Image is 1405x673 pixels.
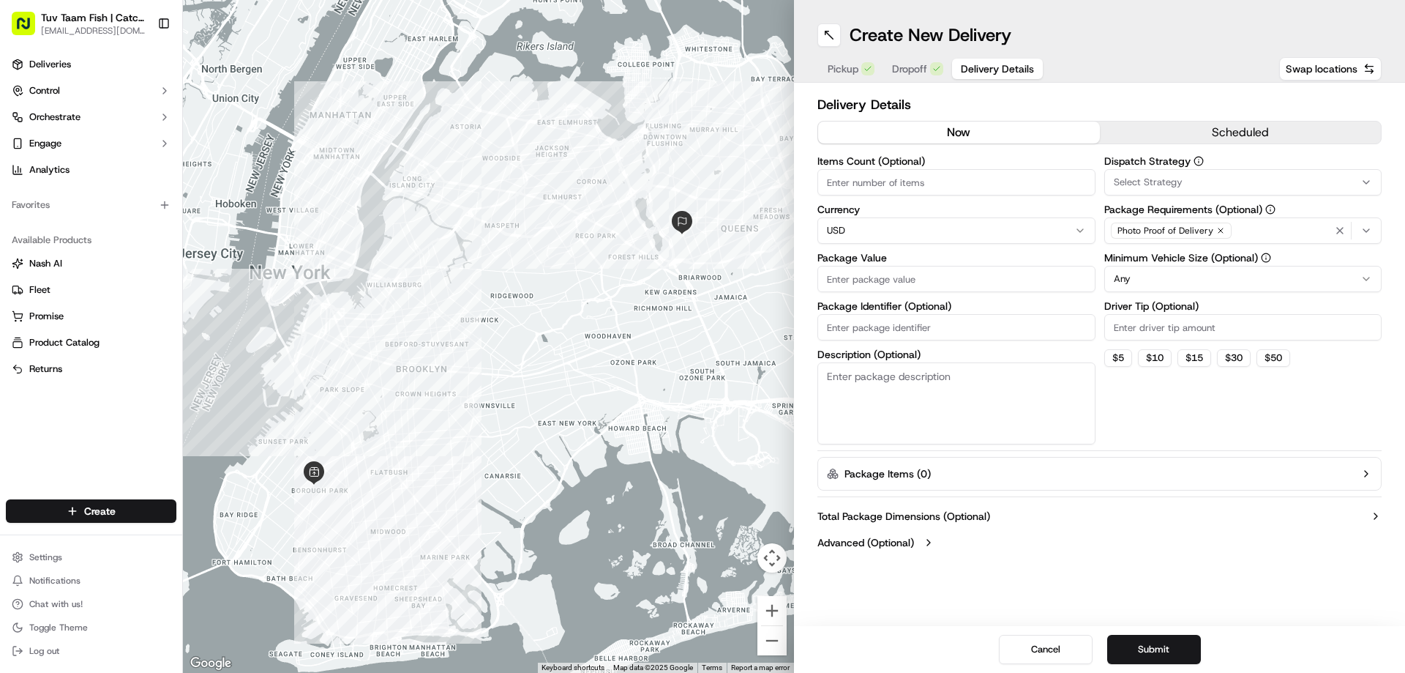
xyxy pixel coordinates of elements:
[757,626,787,655] button: Zoom out
[892,62,927,76] span: Dropoff
[29,310,64,323] span: Promise
[6,6,151,41] button: Tuv Taam Fish | Catch & Co.[EMAIL_ADDRESS][DOMAIN_NAME]
[29,283,50,297] span: Fleet
[124,214,135,226] div: 💻
[50,155,185,166] div: We're available if you need us!
[9,207,118,233] a: 📗Knowledge Base
[1107,635,1201,664] button: Submit
[817,266,1095,292] input: Enter package value
[15,214,26,226] div: 📗
[29,645,59,657] span: Log out
[817,314,1095,341] input: Enter package identifier
[29,336,100,349] span: Product Catalog
[1217,349,1251,367] button: $30
[29,257,62,270] span: Nash AI
[6,132,176,155] button: Engage
[6,228,176,252] div: Available Products
[1117,225,1213,237] span: Photo Proof of Delivery
[817,509,1382,524] button: Total Package Dimensions (Optional)
[6,547,176,568] button: Settings
[6,331,176,354] button: Product Catalog
[187,654,235,673] img: Google
[542,663,604,673] button: Keyboard shortcuts
[844,466,931,481] label: Package Items ( 0 )
[29,622,88,633] span: Toggle Theme
[817,156,1095,166] label: Items Count (Optional)
[12,362,171,376] a: Returns
[6,53,176,76] a: Deliveries
[12,336,171,349] a: Product Catalog
[249,144,266,162] button: Start new chat
[1138,349,1172,367] button: $10
[29,58,71,71] span: Deliveries
[6,278,176,302] button: Fleet
[1261,253,1271,263] button: Minimum Vehicle Size (Optional)
[29,212,112,227] span: Knowledge Base
[817,94,1382,115] h2: Delivery Details
[138,212,235,227] span: API Documentation
[118,207,241,233] a: 💻API Documentation
[12,283,171,297] a: Fleet
[6,193,176,217] div: Favorites
[1194,156,1204,166] button: Dispatch Strategy
[817,535,1382,550] button: Advanced (Optional)
[29,84,60,97] span: Control
[6,641,176,661] button: Log out
[41,25,146,37] button: [EMAIL_ADDRESS][DOMAIN_NAME]
[1104,156,1382,166] label: Dispatch Strategy
[1265,204,1275,215] button: Package Requirements (Optional)
[29,111,80,124] span: Orchestrate
[1114,176,1183,189] span: Select Strategy
[817,169,1095,196] input: Enter number of items
[15,15,44,44] img: Nash
[1286,62,1357,76] span: Swap locations
[6,105,176,129] button: Orchestrate
[828,62,858,76] span: Pickup
[29,551,62,563] span: Settings
[817,457,1382,491] button: Package Items (0)
[6,617,176,638] button: Toggle Theme
[817,349,1095,360] label: Description (Optional)
[187,654,235,673] a: Open this area in Google Maps (opens a new window)
[999,635,1093,664] button: Cancel
[29,598,83,610] span: Chat with us!
[15,59,266,82] p: Welcome 👋
[50,140,240,155] div: Start new chat
[1104,253,1382,263] label: Minimum Vehicle Size (Optional)
[702,663,722,672] a: Terms (opens in new tab)
[146,248,177,259] span: Pylon
[6,305,176,328] button: Promise
[817,253,1095,263] label: Package Value
[6,357,176,381] button: Returns
[6,252,176,275] button: Nash AI
[731,663,790,672] a: Report a map error
[818,122,1100,144] button: now
[1104,349,1132,367] button: $5
[961,62,1034,76] span: Delivery Details
[757,596,787,625] button: Zoom in
[817,301,1095,311] label: Package Identifier (Optional)
[103,248,177,259] a: Powered byPylon
[757,543,787,573] button: Map camera controls
[29,137,61,150] span: Engage
[15,140,41,166] img: 1736555255976-a54dd68f-1ca7-489b-9aae-adbdc363a1c4
[84,504,116,518] span: Create
[1104,217,1382,244] button: Photo Proof of Delivery
[817,509,990,524] label: Total Package Dimensions (Optional)
[29,362,62,376] span: Returns
[38,94,263,110] input: Got a question? Start typing here...
[6,499,176,523] button: Create
[41,10,146,25] button: Tuv Taam Fish | Catch & Co.
[29,575,80,587] span: Notifications
[6,158,176,182] a: Analytics
[817,204,1095,215] label: Currency
[613,663,693,672] span: Map data ©2025 Google
[1177,349,1211,367] button: $15
[1100,122,1382,144] button: scheduled
[29,163,70,176] span: Analytics
[1104,169,1382,196] button: Select Strategy
[1104,204,1382,215] label: Package Requirements (Optional)
[850,23,1011,47] h1: Create New Delivery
